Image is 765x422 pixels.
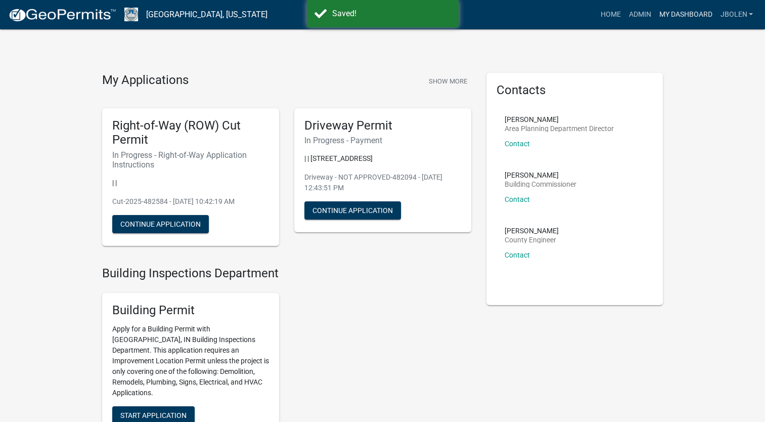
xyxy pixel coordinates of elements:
[304,172,461,193] p: Driveway - NOT APPROVED-482094 - [DATE] 12:43:51 PM
[505,140,530,148] a: Contact
[505,227,559,234] p: [PERSON_NAME]
[505,181,576,188] p: Building Commissioner
[124,8,138,21] img: Vigo County, Indiana
[425,73,471,90] button: Show More
[505,236,559,243] p: County Engineer
[304,118,461,133] h5: Driveway Permit
[716,5,757,24] a: jbolen
[505,251,530,259] a: Contact
[112,118,269,148] h5: Right-of-Way (ROW) Cut Permit
[102,73,189,88] h4: My Applications
[332,8,451,20] div: Saved!
[304,153,461,164] p: | | [STREET_ADDRESS]
[112,324,269,398] p: Apply for a Building Permit with [GEOGRAPHIC_DATA], IN Building Inspections Department. This appl...
[112,150,269,170] h6: In Progress - Right-of-Way Application Instructions
[102,266,471,281] h4: Building Inspections Department
[596,5,624,24] a: Home
[655,5,716,24] a: My Dashboard
[304,201,401,220] button: Continue Application
[146,6,267,23] a: [GEOGRAPHIC_DATA], [US_STATE]
[112,215,209,233] button: Continue Application
[505,116,614,123] p: [PERSON_NAME]
[120,411,187,419] span: Start Application
[505,172,576,179] p: [PERSON_NAME]
[497,83,653,98] h5: Contacts
[505,125,614,132] p: Area Planning Department Director
[112,196,269,207] p: Cut-2025-482584 - [DATE] 10:42:19 AM
[505,195,530,203] a: Contact
[624,5,655,24] a: Admin
[112,303,269,318] h5: Building Permit
[304,136,461,145] h6: In Progress - Payment
[112,178,269,188] p: | |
